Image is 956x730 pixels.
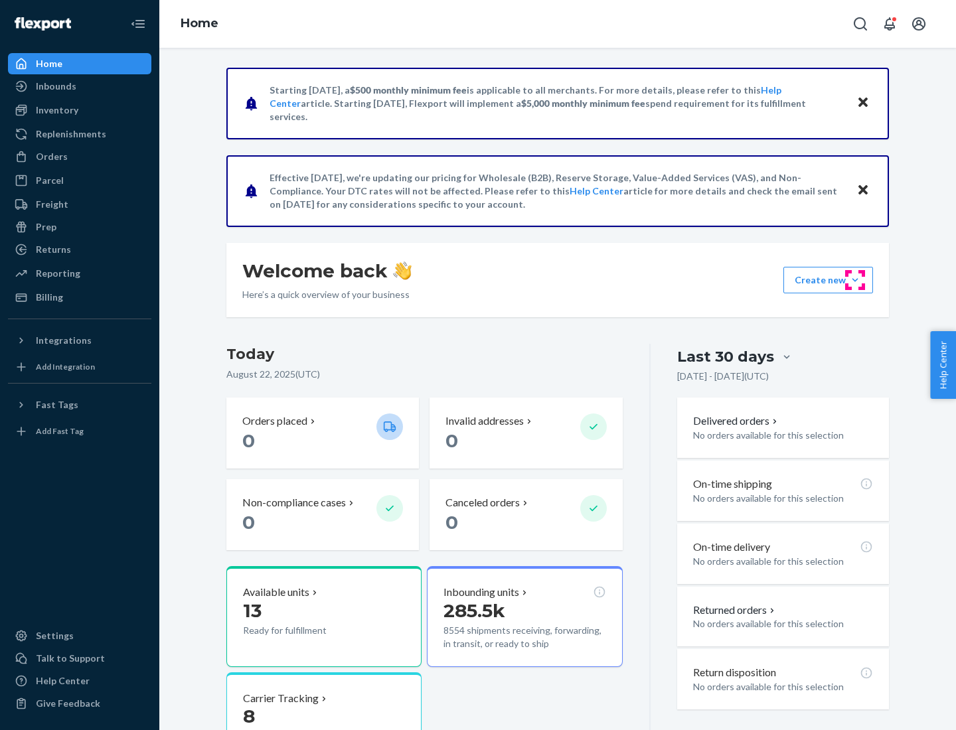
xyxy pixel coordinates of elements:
[36,267,80,280] div: Reporting
[8,239,151,260] a: Returns
[8,170,151,191] a: Parcel
[242,288,412,301] p: Here’s a quick overview of your business
[36,80,76,93] div: Inbounds
[8,394,151,415] button: Fast Tags
[8,53,151,74] a: Home
[393,261,412,280] img: hand-wave emoji
[36,127,106,141] div: Replenishments
[445,429,458,452] span: 0
[8,216,151,238] a: Prep
[36,361,95,372] div: Add Integration
[36,104,78,117] div: Inventory
[36,291,63,304] div: Billing
[350,84,467,96] span: $500 monthly minimum fee
[8,670,151,692] a: Help Center
[8,330,151,351] button: Integrations
[36,398,78,411] div: Fast Tags
[226,344,623,365] h3: Today
[854,181,872,200] button: Close
[8,287,151,308] a: Billing
[443,624,605,650] p: 8554 shipments receiving, forwarding, in transit, or ready to ship
[270,84,844,123] p: Starting [DATE], a is applicable to all merchants. For more details, please refer to this article...
[930,331,956,399] button: Help Center
[8,356,151,378] a: Add Integration
[226,368,623,381] p: August 22, 2025 ( UTC )
[36,652,105,665] div: Talk to Support
[445,413,524,429] p: Invalid addresses
[847,11,874,37] button: Open Search Box
[8,123,151,145] a: Replenishments
[243,585,309,600] p: Available units
[693,603,777,618] button: Returned orders
[693,492,873,505] p: No orders available for this selection
[445,511,458,534] span: 0
[242,429,255,452] span: 0
[8,421,151,442] a: Add Fast Tag
[443,599,505,622] span: 285.5k
[693,555,873,568] p: No orders available for this selection
[430,398,622,469] button: Invalid addresses 0
[906,11,932,37] button: Open account menu
[445,495,520,510] p: Canceled orders
[181,16,218,31] a: Home
[36,425,84,437] div: Add Fast Tag
[36,697,100,710] div: Give Feedback
[36,243,71,256] div: Returns
[430,479,622,550] button: Canceled orders 0
[521,98,645,109] span: $5,000 monthly minimum fee
[36,198,68,211] div: Freight
[693,665,776,680] p: Return disposition
[693,413,780,429] button: Delivered orders
[226,398,419,469] button: Orders placed 0
[677,370,769,383] p: [DATE] - [DATE] ( UTC )
[36,334,92,347] div: Integrations
[243,624,366,637] p: Ready for fulfillment
[170,5,229,43] ol: breadcrumbs
[243,691,319,706] p: Carrier Tracking
[242,495,346,510] p: Non-compliance cases
[693,617,873,630] p: No orders available for this selection
[270,171,844,211] p: Effective [DATE], we're updating our pricing for Wholesale (B2B), Reserve Storage, Value-Added Se...
[693,680,873,694] p: No orders available for this selection
[242,259,412,283] h1: Welcome back
[427,566,622,667] button: Inbounding units285.5k8554 shipments receiving, forwarding, in transit, or ready to ship
[8,76,151,97] a: Inbounds
[8,693,151,714] button: Give Feedback
[243,705,255,727] span: 8
[8,100,151,121] a: Inventory
[36,674,90,688] div: Help Center
[243,599,262,622] span: 13
[693,476,772,492] p: On-time shipping
[125,11,151,37] button: Close Navigation
[854,94,872,113] button: Close
[8,625,151,646] a: Settings
[8,194,151,215] a: Freight
[36,57,62,70] div: Home
[242,413,307,429] p: Orders placed
[15,17,71,31] img: Flexport logo
[242,511,255,534] span: 0
[443,585,519,600] p: Inbounding units
[36,174,64,187] div: Parcel
[8,648,151,669] a: Talk to Support
[693,540,770,555] p: On-time delivery
[677,346,774,367] div: Last 30 days
[36,629,74,642] div: Settings
[570,185,623,196] a: Help Center
[8,263,151,284] a: Reporting
[226,479,419,550] button: Non-compliance cases 0
[876,11,903,37] button: Open notifications
[36,220,56,234] div: Prep
[693,429,873,442] p: No orders available for this selection
[783,267,873,293] button: Create new
[36,150,68,163] div: Orders
[8,146,151,167] a: Orders
[226,566,422,667] button: Available units13Ready for fulfillment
